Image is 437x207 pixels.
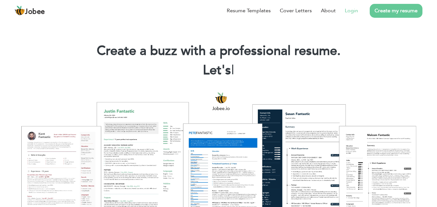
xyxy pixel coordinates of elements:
a: About [321,7,336,15]
a: Cover Letters [280,7,312,15]
span: Jobee [25,8,45,16]
a: Jobee [15,5,45,16]
a: Login [345,7,358,15]
a: Resume Templates [227,7,271,15]
a: Create my resume [370,4,422,18]
img: jobee.io [15,5,25,16]
h1: Create a buzz with a professional resume. [10,43,427,59]
h2: Let's [10,62,427,79]
span: | [231,61,234,79]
